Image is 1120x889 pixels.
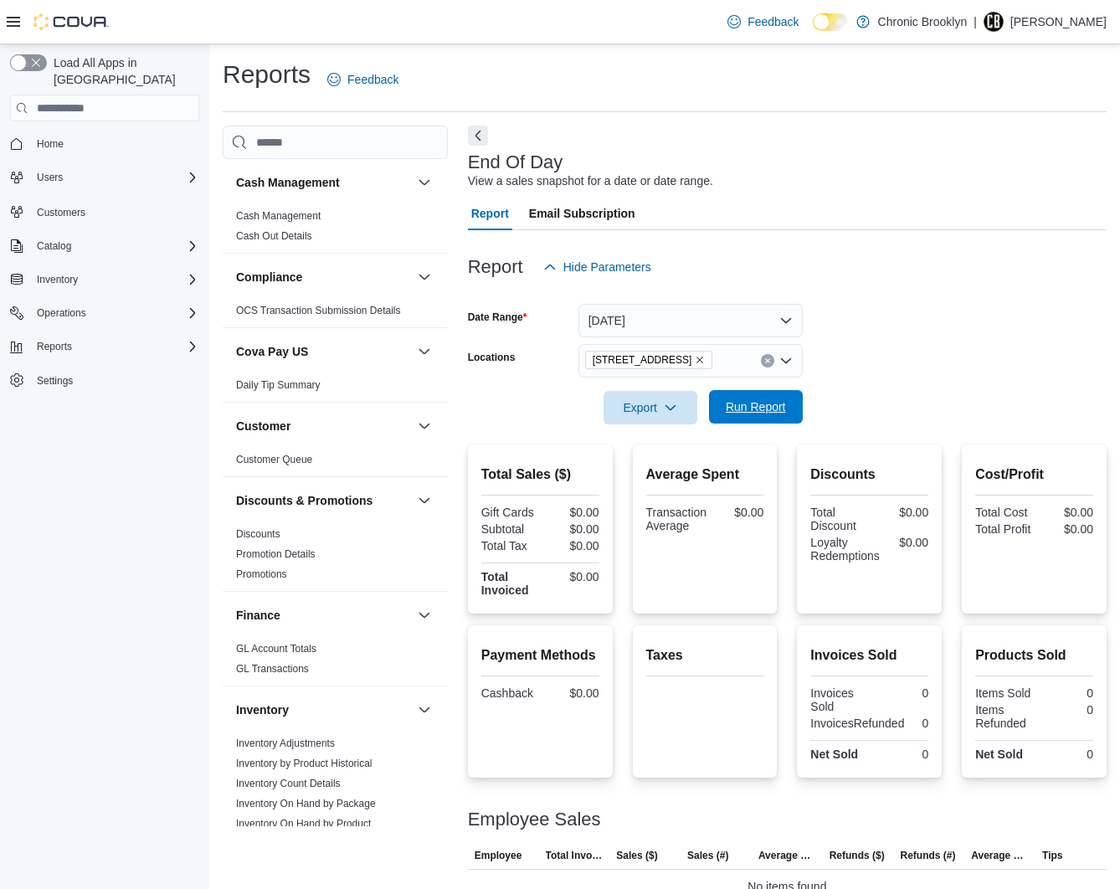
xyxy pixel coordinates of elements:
span: Inventory [37,273,78,286]
h3: Compliance [236,269,302,285]
span: Dark Mode [813,31,814,32]
button: Finance [414,605,434,625]
a: Discounts [236,528,280,540]
button: Users [3,166,206,189]
span: Customers [37,206,85,219]
h2: Payment Methods [481,645,599,665]
span: [STREET_ADDRESS] [593,352,692,368]
p: Chronic Brooklyn [878,12,968,32]
span: Email Subscription [529,197,635,230]
span: Customer Queue [236,453,312,466]
a: Settings [30,371,80,391]
img: Cova [33,13,109,30]
strong: Net Sold [810,748,858,761]
a: GL Account Totals [236,643,316,655]
button: Finance [236,607,411,624]
button: Cash Management [236,174,411,191]
h2: Taxes [646,645,764,665]
span: Hide Parameters [563,259,651,275]
a: Cash Out Details [236,230,312,242]
button: Cova Pay US [414,342,434,362]
a: Cash Management [236,210,321,222]
h2: Total Sales ($) [481,465,599,485]
span: Home [37,137,64,151]
span: OCS Transaction Submission Details [236,304,401,317]
a: Home [30,134,70,154]
div: 0 [1038,748,1093,761]
div: Subtotal [481,522,537,536]
span: Catalog [37,239,71,253]
a: Inventory Count Details [236,778,341,789]
div: View a sales snapshot for a date or date range. [468,172,713,190]
a: Inventory by Product Historical [236,758,372,769]
h3: Cash Management [236,174,340,191]
button: [DATE] [578,304,803,337]
span: Settings [30,370,199,391]
h3: Report [468,257,523,277]
span: Promotions [236,568,287,581]
h2: Invoices Sold [810,645,928,665]
h3: Inventory [236,701,289,718]
div: Loyalty Redemptions [810,536,880,563]
div: $0.00 [1038,522,1093,536]
div: $0.00 [543,539,599,552]
strong: Net Sold [975,748,1023,761]
span: Reports [37,340,72,353]
label: Date Range [468,311,527,324]
div: Gift Cards [481,506,537,519]
div: $0.00 [713,506,763,519]
span: Refunds ($) [830,849,885,862]
span: Daily Tip Summary [236,378,321,392]
button: Catalog [3,234,206,258]
span: Load All Apps in [GEOGRAPHIC_DATA] [47,54,199,88]
button: Run Report [709,390,803,424]
span: GL Transactions [236,662,309,676]
span: Inventory Adjustments [236,737,335,750]
div: Customer [223,450,448,476]
button: Reports [30,337,79,357]
a: Customers [30,203,92,223]
div: $0.00 [543,522,599,536]
button: Discounts & Promotions [414,491,434,511]
h3: Finance [236,607,280,624]
a: Daily Tip Summary [236,379,321,391]
a: Inventory On Hand by Product [236,818,371,830]
h3: Customer [236,418,290,434]
span: Promotion Details [236,547,316,561]
span: Users [37,171,63,184]
a: Customer Queue [236,454,312,465]
button: Inventory [236,701,411,718]
button: Discounts & Promotions [236,492,411,509]
button: Inventory [30,270,85,290]
span: Average Refund [971,849,1029,862]
div: Total Cost [975,506,1030,519]
span: Inventory On Hand by Package [236,797,376,810]
span: Cash Management [236,209,321,223]
div: $0.00 [543,570,599,583]
span: Catalog [30,236,199,256]
div: Transaction Average [646,506,707,532]
button: Customer [236,418,411,434]
div: Cova Pay US [223,375,448,402]
span: Home [30,133,199,154]
span: GL Account Totals [236,642,316,655]
a: Promotions [236,568,287,580]
span: Inventory by Product Historical [236,757,372,770]
button: Remove 483 3rd Ave from selection in this group [695,355,705,365]
button: Next [468,126,488,146]
span: Total Invoiced [546,849,604,862]
span: Reports [30,337,199,357]
button: Inventory [414,700,434,720]
a: Inventory Adjustments [236,737,335,749]
button: Clear input [761,354,774,367]
button: Cash Management [414,172,434,193]
div: InvoicesRefunded [810,717,904,730]
span: Cash Out Details [236,229,312,243]
button: Operations [30,303,93,323]
span: Inventory [30,270,199,290]
div: $0.00 [543,686,599,700]
p: [PERSON_NAME] [1010,12,1107,32]
button: Hide Parameters [537,250,658,284]
span: Discounts [236,527,280,541]
a: GL Transactions [236,663,309,675]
